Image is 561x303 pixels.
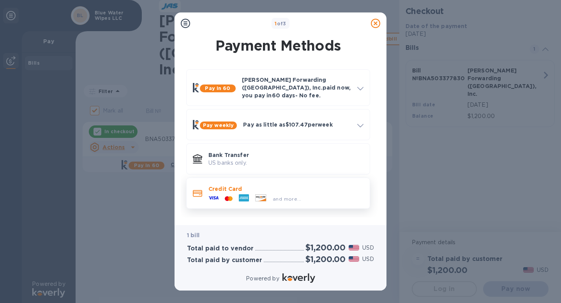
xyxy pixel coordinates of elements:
h1: Payment Methods [185,37,372,54]
p: [PERSON_NAME] Forwarding ([GEOGRAPHIC_DATA]), Inc. paid now, you pay in 60 days - No fee. [242,76,351,99]
span: 1 [275,21,277,26]
img: USD [349,245,359,250]
p: USD [362,244,374,252]
img: Logo [282,273,315,283]
p: US banks only. [208,159,363,167]
p: Bank Transfer [208,151,363,159]
p: USD [362,255,374,263]
b: Pay weekly [203,122,234,128]
h2: $1,200.00 [305,254,346,264]
h3: Total paid by customer [187,257,262,264]
img: USD [349,256,359,262]
p: Credit Card [208,185,363,193]
span: and more... [273,196,301,202]
p: Powered by [246,275,279,283]
b: 1 bill [187,232,199,238]
p: Pay as little as $107.47 per week [243,121,351,129]
h2: $1,200.00 [305,243,346,252]
b: Pay in 60 [205,85,230,91]
b: of 3 [275,21,286,26]
h3: Total paid to vendor [187,245,254,252]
